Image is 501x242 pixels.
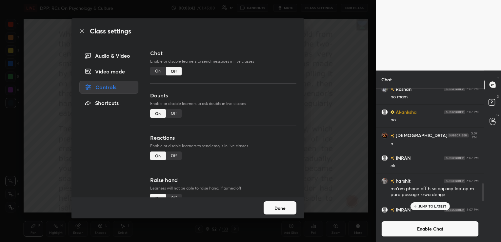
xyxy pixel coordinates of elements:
[391,94,479,100] div: no mam
[90,26,131,36] h2: Class settings
[444,156,465,160] img: 4P8fHbbgJtejmAAAAAElFTkSuQmCC
[467,156,479,160] div: 5:07 PM
[394,206,411,213] h6: IMRAN
[394,132,448,139] h6: [DEMOGRAPHIC_DATA]
[467,179,479,183] div: 5:07 PM
[391,141,479,147] div: n
[79,65,138,78] div: Video mode
[150,49,296,57] h3: Chat
[391,163,479,169] div: ok
[79,96,138,110] div: Shortcuts
[391,117,479,123] div: no
[444,110,465,114] img: 4P8fHbbgJtejmAAAAAElFTkSuQmCC
[381,154,388,161] img: default.png
[150,91,296,99] h3: Doubts
[79,49,138,62] div: Audio & Video
[381,177,388,184] img: 1b5f2bf2eb064e8cb2b3c3ebc66f1429.jpg
[264,201,296,214] button: Done
[381,86,388,92] img: abe6fb5e838b4017849c989fcb801f0b.jpg
[391,134,394,137] img: no-rating-badge.077c3623.svg
[394,109,417,115] h6: Akanksha
[391,156,394,160] img: no-rating-badge.077c3623.svg
[150,134,296,142] h3: Reactions
[467,208,479,212] div: 5:07 PM
[150,67,166,75] div: On
[467,110,479,114] div: 5:07 PM
[394,177,411,184] h6: harshit
[497,94,499,99] p: D
[448,133,469,137] img: 4P8fHbbgJtejmAAAAAElFTkSuQmCC
[381,132,388,139] img: 4a3b120ffd814cc69178cad0a9fb5dac.jpg
[391,179,394,183] img: no-rating-badge.077c3623.svg
[150,58,296,64] p: Enable or disable learners to send messages in live classes
[497,76,499,81] p: T
[150,194,166,202] div: On
[166,67,182,75] div: Off
[166,151,182,160] div: Off
[391,88,394,91] img: no-rating-badge.077c3623.svg
[391,186,479,198] div: ma'am phone off h so aaj aap laptop m pura passage krwa denge
[496,112,499,117] p: G
[79,81,138,94] div: Controls
[381,109,388,115] img: default.png
[376,71,397,88] p: Chat
[150,151,166,160] div: On
[418,204,447,208] p: JUMP TO LATEST
[150,176,296,184] h3: Raise hand
[150,185,296,191] p: Learners will not be able to raise hand, if turned off
[150,109,166,118] div: On
[467,87,479,91] div: 5:07 PM
[391,208,394,212] img: no-rating-badge.077c3623.svg
[470,131,479,139] div: 5:07 PM
[150,143,296,149] p: Enable or disable learners to send emojis in live classes
[444,87,465,91] img: 4P8fHbbgJtejmAAAAAElFTkSuQmCC
[391,110,394,114] img: Learner_Badge_beginner_1_8b307cf2a0.svg
[394,154,411,161] h6: IMRAN
[444,179,465,183] img: 4P8fHbbgJtejmAAAAAElFTkSuQmCC
[394,86,411,92] h6: Roshan
[150,101,296,107] p: Enable or disable learners to ask doubts in live classes
[166,194,182,202] div: Off
[166,109,182,118] div: Off
[381,221,479,237] button: Enable Chat
[444,208,465,212] img: 4P8fHbbgJtejmAAAAAElFTkSuQmCC
[376,89,484,213] div: grid
[381,206,388,213] img: default.png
